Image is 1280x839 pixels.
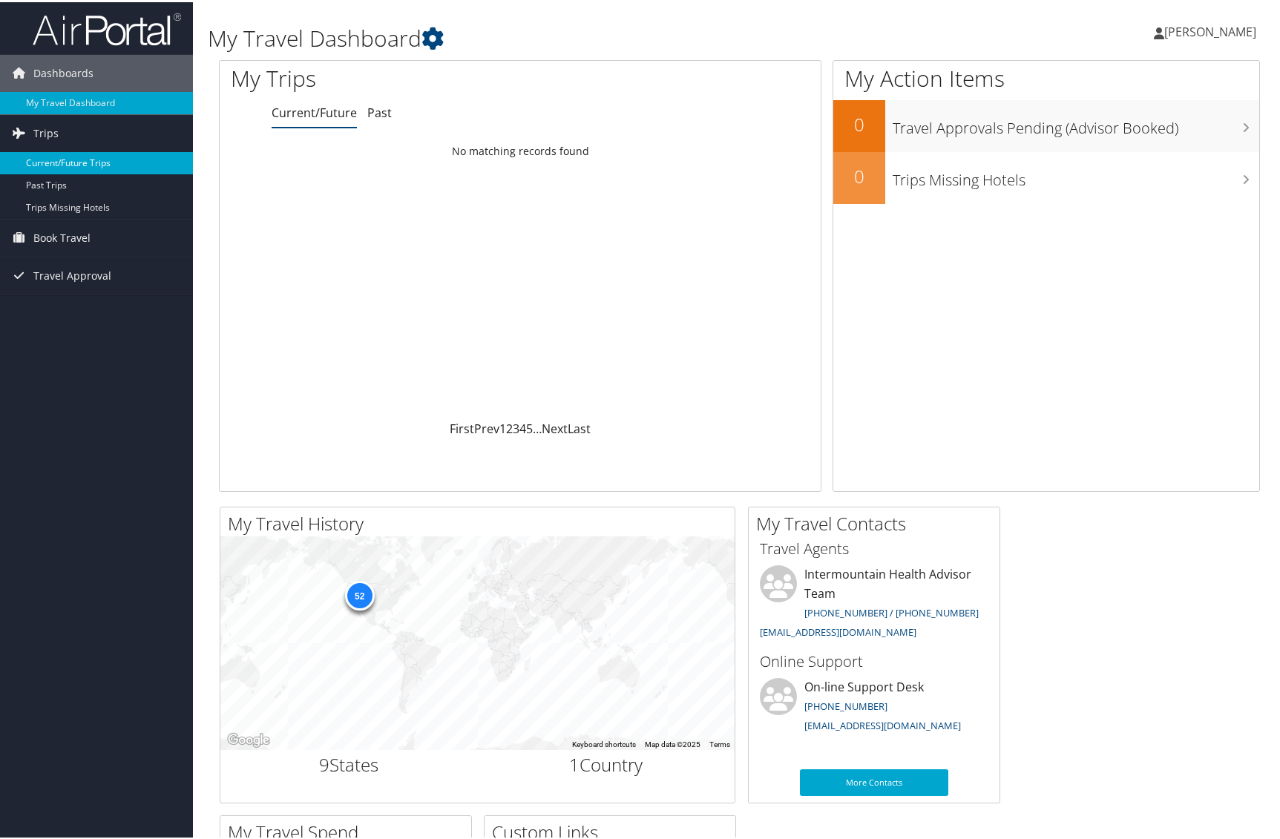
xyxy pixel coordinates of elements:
a: First [450,418,474,435]
h1: My Action Items [833,61,1259,92]
span: [PERSON_NAME] [1164,22,1256,38]
span: Book Travel [33,217,91,254]
img: Google [224,728,273,748]
div: 52 [344,579,374,608]
li: Intermountain Health Advisor Team [752,563,996,642]
a: 5 [526,418,533,435]
h2: 0 [833,162,885,187]
a: Prev [474,418,499,435]
a: 2 [506,418,513,435]
a: Last [568,418,591,435]
h3: Travel Approvals Pending (Advisor Booked) [893,108,1259,136]
a: Terms (opens in new tab) [709,738,730,746]
span: 1 [569,750,580,774]
span: 9 [319,750,329,774]
a: Next [542,418,568,435]
h1: My Trips [231,61,559,92]
h2: My Travel Contacts [756,509,1000,534]
a: More Contacts [800,767,948,794]
img: airportal-logo.png [33,10,181,45]
a: Current/Future [272,102,357,119]
a: [PERSON_NAME] [1154,7,1271,52]
a: Past [367,102,392,119]
h1: My Travel Dashboard [208,21,916,52]
a: [EMAIL_ADDRESS][DOMAIN_NAME] [804,717,961,730]
h3: Trips Missing Hotels [893,160,1259,188]
a: [EMAIL_ADDRESS][DOMAIN_NAME] [760,623,916,636]
h2: States [232,750,467,775]
button: Keyboard shortcuts [572,737,636,748]
a: 3 [513,418,519,435]
span: Map data ©2025 [645,738,700,746]
span: Dashboards [33,53,93,90]
a: Open this area in Google Maps (opens a new window) [224,728,273,748]
a: 0Travel Approvals Pending (Advisor Booked) [833,98,1259,150]
a: [PHONE_NUMBER] [804,697,887,711]
span: Trips [33,113,59,150]
h2: 0 [833,110,885,135]
a: 1 [499,418,506,435]
span: Travel Approval [33,255,111,292]
td: No matching records found [220,136,821,162]
h2: Country [489,750,724,775]
span: … [533,418,542,435]
a: [PHONE_NUMBER] / [PHONE_NUMBER] [804,604,979,617]
h2: My Travel History [228,509,735,534]
h3: Travel Agents [760,536,988,557]
a: 4 [519,418,526,435]
li: On-line Support Desk [752,676,996,737]
h3: Online Support [760,649,988,670]
a: 0Trips Missing Hotels [833,150,1259,202]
